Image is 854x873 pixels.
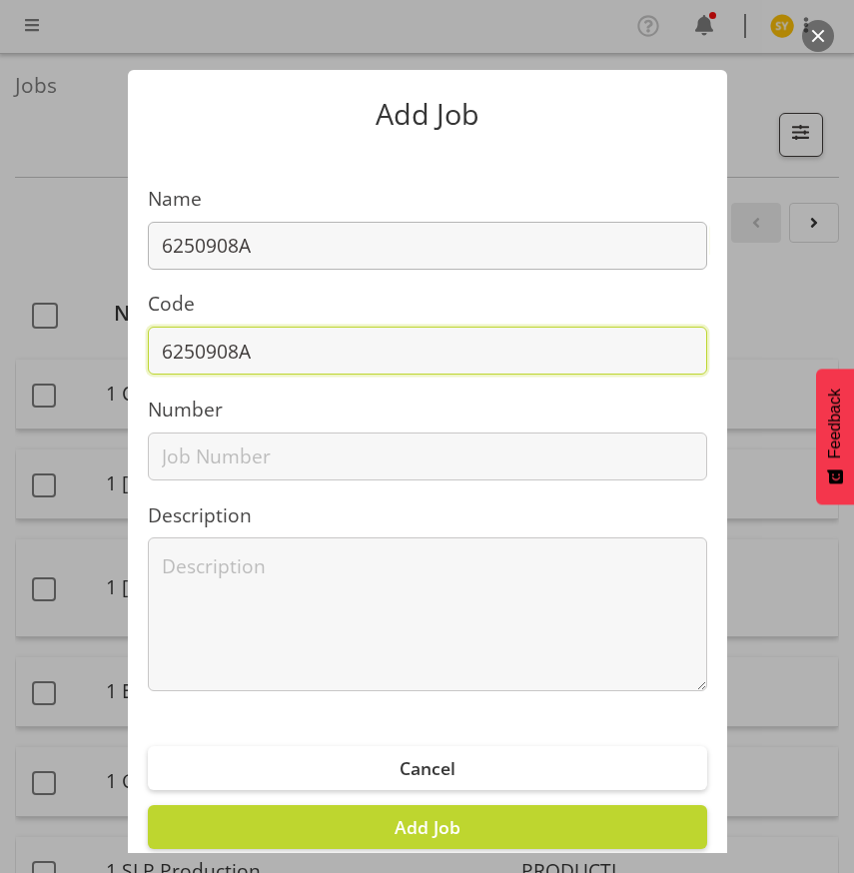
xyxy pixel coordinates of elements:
label: Number [148,396,707,425]
button: Cancel [148,746,707,790]
span: Add Job [395,815,460,839]
input: Job Code [148,327,707,375]
span: Feedback [826,389,844,458]
label: Code [148,290,707,319]
span: Cancel [400,756,455,780]
input: Job Number [148,433,707,480]
button: Add Job [148,805,707,849]
input: Job Name [148,222,707,270]
label: Name [148,185,707,214]
label: Description [148,501,707,530]
p: Add Job [148,100,707,129]
button: Feedback - Show survey [816,369,854,504]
